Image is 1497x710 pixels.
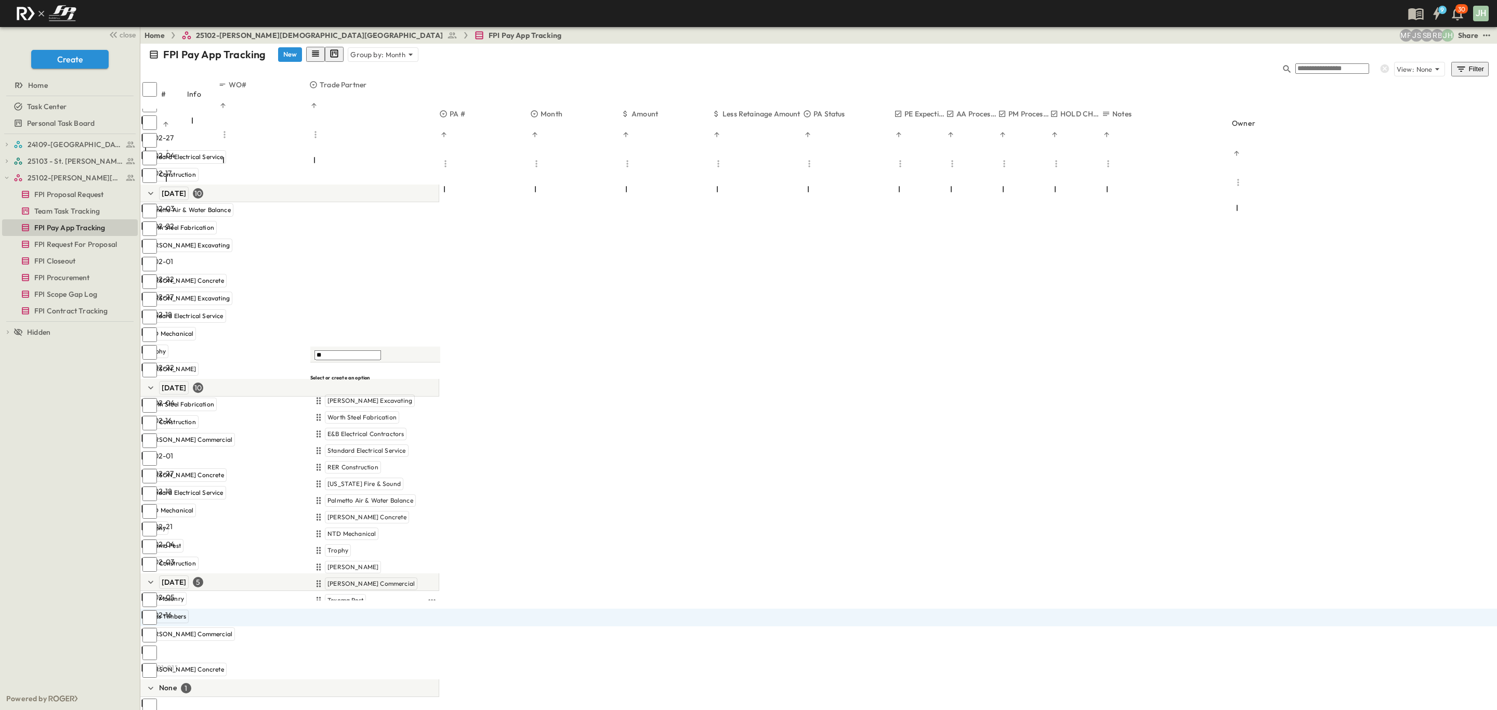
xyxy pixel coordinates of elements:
a: Task Center [2,99,136,114]
div: FPI Pay App Trackingtest [2,219,138,236]
span: [PERSON_NAME] Excavating [327,397,412,405]
span: FPI Proposal Request [34,189,103,200]
div: Texoma Pest [312,594,426,607]
span: FPI Pay App Tracking [489,30,561,41]
a: Home [145,30,165,41]
a: 25103 - St. [PERSON_NAME] Phase 2 [14,154,136,168]
span: Hidden [27,327,50,337]
span: FPI Closeout [34,256,75,266]
div: Regina Barnett (rbarnett@fpibuilders.com) [1431,29,1443,42]
input: Select row [142,115,157,130]
p: Month [386,49,405,60]
p: 30 [1458,5,1465,14]
div: [PERSON_NAME] Excavating [312,395,438,407]
input: Select row [142,168,157,183]
input: Select row [142,363,157,377]
span: Palmetto Air & Water Balance [327,496,413,505]
div: # [161,80,187,109]
input: Select row [142,557,157,572]
div: JH [1473,6,1489,21]
div: 24109-St. Teresa of Calcutta Parish Halltest [2,136,138,153]
div: Share [1458,30,1478,41]
span: 25102-Christ The Redeemer Anglican Church [28,173,123,183]
span: [DATE] [162,383,186,392]
div: 10 [193,383,203,393]
a: FPI Closeout [2,254,136,268]
input: Select row [142,310,157,324]
button: test [1480,29,1493,42]
div: [US_STATE] Fire & Sound [312,478,438,490]
input: Select row [142,292,157,307]
span: 24109-St. Teresa of Calcutta Parish Hall [28,139,123,150]
div: [PERSON_NAME] Commercial [312,577,438,590]
input: Select row [142,398,157,413]
button: kanban view [325,47,344,62]
span: 25102-[PERSON_NAME][DEMOGRAPHIC_DATA][GEOGRAPHIC_DATA] [196,30,443,41]
button: JH [1472,5,1490,22]
input: Select row [142,204,157,218]
button: Create [31,50,109,69]
span: Personal Task Board [27,118,95,128]
div: 5 [193,577,203,587]
span: [US_STATE] Fire & Sound [327,480,401,488]
button: Sort [218,101,228,110]
a: FPI Pay App Tracking [474,30,561,41]
span: Worth Steel Fabrication [327,413,397,422]
div: Jesse Sullivan (jsullivan@fpibuilders.com) [1410,29,1423,42]
input: Select row [142,221,157,236]
input: Select row [142,239,157,254]
div: FPI Procurementtest [2,269,138,286]
div: Worth Steel Fabrication [312,411,438,424]
div: Sterling Barnett (sterling@fpibuilders.com) [1421,29,1433,42]
div: Personal Task Boardtest [2,115,138,132]
a: Home [2,78,136,93]
button: New [278,47,302,62]
span: [DATE] [162,189,186,198]
span: NTD Mechanical [327,530,376,538]
span: FPI Request For Proposal [34,239,117,249]
div: FPI Contract Trackingtest [2,303,138,319]
input: Select row [142,593,157,607]
div: FPI Proposal Requesttest [2,186,138,203]
div: Filter [1455,63,1485,75]
span: FPI Scope Gap Log [34,289,97,299]
input: Select row [142,540,157,554]
p: None [159,682,177,693]
span: Task Center [27,101,67,112]
p: FPI Pay App Tracking [163,47,266,62]
input: Select row [142,133,157,148]
div: Trophy [312,544,438,557]
a: Team Task Tracking [2,204,136,218]
span: 25103 - St. [PERSON_NAME] Phase 2 [28,156,123,166]
span: [PERSON_NAME] Concrete [327,513,406,521]
p: View: [1397,64,1414,74]
a: FPI Scope Gap Log [2,287,136,301]
div: FPI Closeouttest [2,253,138,269]
a: FPI Contract Tracking [2,304,136,318]
button: 9 [1426,4,1447,23]
span: [DATE] [162,577,186,587]
nav: breadcrumbs [145,30,568,41]
div: NTD Mechanical [312,528,438,540]
p: None [1416,64,1433,74]
button: close [104,27,138,42]
input: Select row [142,487,157,501]
button: Filter [1451,62,1489,76]
div: 10 [193,188,203,199]
div: table view [306,47,344,62]
input: Select row [142,274,157,289]
input: Select row [142,522,157,536]
span: FPI Pay App Tracking [34,222,105,233]
input: Select row [142,433,157,448]
span: [PERSON_NAME] [327,563,378,571]
button: Sort [309,101,319,110]
a: 25102-Christ The Redeemer Anglican Church [14,170,136,185]
p: WO# [229,80,247,90]
span: close [120,30,136,40]
div: Info [187,80,218,109]
div: FPI Request For Proposaltest [2,236,138,253]
a: FPI Request For Proposal [2,237,136,252]
div: Standard Electrical Service [312,444,438,457]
